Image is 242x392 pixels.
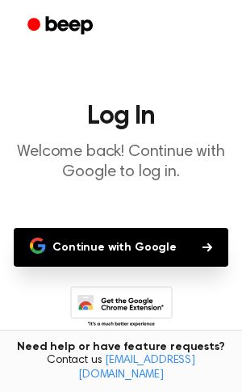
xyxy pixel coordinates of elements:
h1: Log In [13,103,229,129]
p: Welcome back! Continue with Google to log in. [13,142,229,183]
a: [EMAIL_ADDRESS][DOMAIN_NAME] [78,355,195,381]
button: Continue with Google [14,228,228,267]
span: Contact us [10,354,232,382]
a: Beep [16,11,107,42]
